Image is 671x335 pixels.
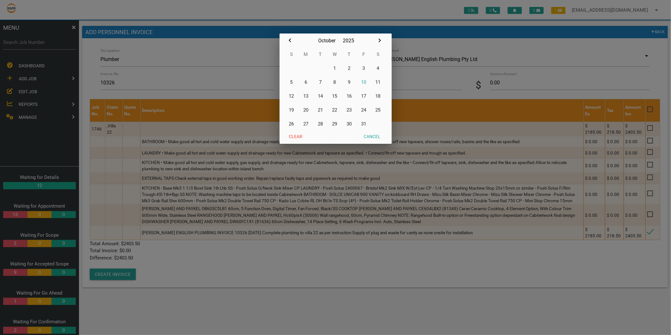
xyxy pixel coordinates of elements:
button: 6 [299,75,313,89]
button: 17 [356,89,371,103]
button: 14 [313,89,328,103]
button: 31 [356,117,371,131]
button: 23 [342,103,356,117]
button: 9 [342,75,356,89]
button: 2 [342,61,356,75]
button: 22 [328,103,342,117]
abbr: Saturday [377,52,379,57]
button: 28 [313,117,328,131]
button: 11 [371,75,385,89]
abbr: Tuesday [319,52,322,57]
button: 5 [284,75,299,89]
button: 18 [371,89,385,103]
button: 26 [284,117,299,131]
abbr: Monday [304,52,308,57]
button: 1 [328,61,342,75]
button: 15 [328,89,342,103]
button: 3 [356,61,371,75]
button: 13 [299,89,313,103]
button: 7 [313,75,328,89]
abbr: Wednesday [333,52,337,57]
button: Cancel [359,131,385,142]
button: 8 [328,75,342,89]
abbr: Thursday [348,52,351,57]
abbr: Friday [362,52,365,57]
button: Clear [284,131,307,142]
button: 21 [313,103,328,117]
abbr: Sunday [290,52,293,57]
button: 30 [342,117,356,131]
button: 4 [371,61,385,75]
button: 12 [284,89,299,103]
button: 16 [342,89,356,103]
button: 29 [328,117,342,131]
button: 10 [356,75,371,89]
button: 20 [299,103,313,117]
button: 24 [356,103,371,117]
button: 25 [371,103,385,117]
button: 27 [299,117,313,131]
button: 19 [284,103,299,117]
